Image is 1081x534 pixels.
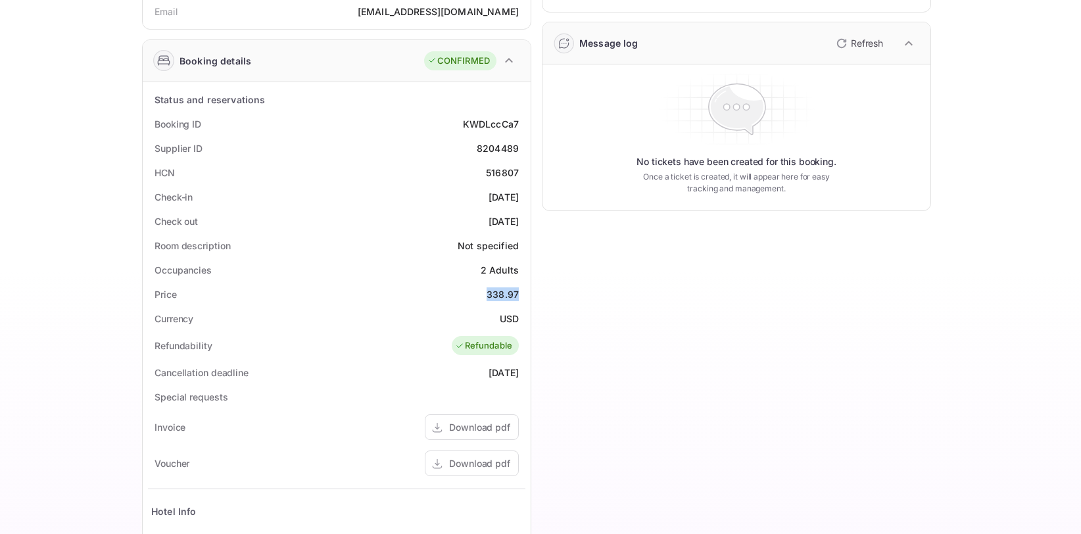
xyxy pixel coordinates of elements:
div: HCN [155,166,175,180]
div: Currency [155,312,193,326]
div: 8204489 [477,141,519,155]
div: [EMAIL_ADDRESS][DOMAIN_NAME] [358,5,519,18]
p: No tickets have been created for this booking. [637,155,836,168]
div: 338.97 [487,287,519,301]
div: Supplier ID [155,141,203,155]
div: 516807 [486,166,519,180]
div: Special requests [155,390,228,404]
div: KWDLccCa7 [463,117,519,131]
div: USD [500,312,519,326]
div: [DATE] [489,214,519,228]
div: Status and reservations [155,93,265,107]
div: Refundability [155,339,212,352]
div: CONFIRMED [427,55,490,68]
div: Refundable [455,339,513,352]
div: Check-in [155,190,193,204]
div: Download pdf [449,456,510,470]
div: Hotel Info [151,504,197,518]
div: Booking details [180,54,251,68]
div: Download pdf [449,420,510,434]
div: Cancellation deadline [155,366,249,379]
div: Occupancies [155,263,212,277]
div: Email [155,5,178,18]
p: Refresh [851,36,883,50]
div: Room description [155,239,230,253]
div: Booking ID [155,117,201,131]
button: Refresh [829,33,888,54]
div: Message log [579,36,638,50]
div: Not specified [458,239,519,253]
div: [DATE] [489,190,519,204]
div: Price [155,287,177,301]
div: Check out [155,214,198,228]
p: Once a ticket is created, it will appear here for easy tracking and management. [633,171,840,195]
div: 2 Adults [481,263,519,277]
div: Invoice [155,420,185,434]
div: [DATE] [489,366,519,379]
div: Voucher [155,456,189,470]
